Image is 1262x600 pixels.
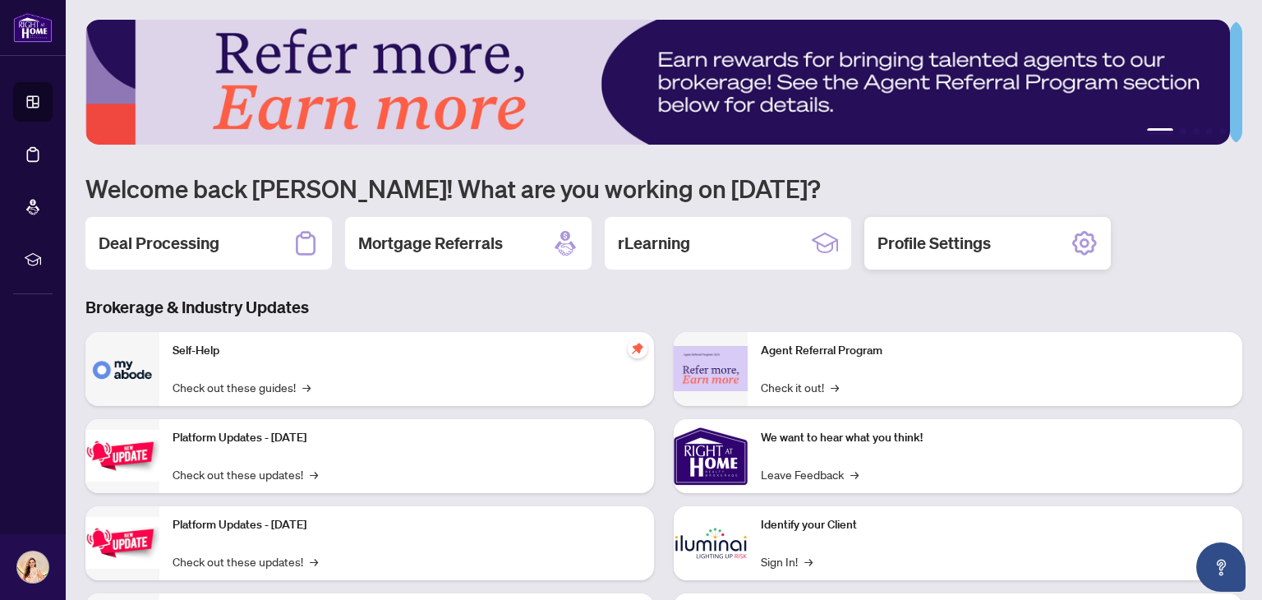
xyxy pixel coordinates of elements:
img: Platform Updates - July 8, 2025 [85,517,159,569]
img: Platform Updates - July 21, 2025 [85,430,159,482]
span: pushpin [628,339,647,358]
img: Self-Help [85,332,159,406]
button: 5 [1219,128,1226,135]
p: Platform Updates - [DATE] [173,516,641,534]
p: Identify your Client [761,516,1229,534]
h1: Welcome back [PERSON_NAME]! What are you working on [DATE]? [85,173,1242,204]
a: Check it out!→ [761,378,839,396]
span: → [302,378,311,396]
img: logo [13,12,53,43]
p: Platform Updates - [DATE] [173,429,641,447]
p: We want to hear what you think! [761,429,1229,447]
h2: Profile Settings [877,232,991,255]
a: Check out these updates!→ [173,465,318,483]
span: → [310,465,318,483]
img: Profile Icon [17,552,48,583]
h2: Mortgage Referrals [358,232,503,255]
img: Agent Referral Program [674,346,748,391]
a: Check out these updates!→ [173,552,318,570]
img: We want to hear what you think! [674,419,748,493]
button: 3 [1193,128,1200,135]
h3: Brokerage & Industry Updates [85,296,1242,319]
a: Check out these guides!→ [173,378,311,396]
span: → [850,465,859,483]
h2: Deal Processing [99,232,219,255]
button: 1 [1147,128,1173,135]
a: Leave Feedback→ [761,465,859,483]
span: → [804,552,813,570]
img: Slide 0 [85,20,1230,145]
button: Open asap [1196,542,1246,592]
img: Identify your Client [674,506,748,580]
p: Agent Referral Program [761,342,1229,360]
h2: rLearning [618,232,690,255]
button: 2 [1180,128,1186,135]
a: Sign In!→ [761,552,813,570]
button: 4 [1206,128,1213,135]
span: → [310,552,318,570]
span: → [831,378,839,396]
p: Self-Help [173,342,641,360]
